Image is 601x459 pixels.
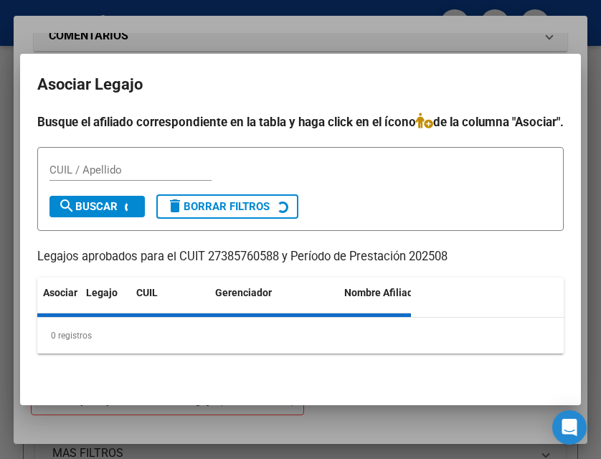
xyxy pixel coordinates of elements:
p: Legajos aprobados para el CUIT 27385760588 y Período de Prestación 202508 [37,248,564,266]
datatable-header-cell: Asociar [37,278,80,325]
datatable-header-cell: Gerenciador [209,278,339,325]
div: 0 registros [37,318,564,354]
h4: Busque el afiliado correspondiente en la tabla y haga click en el ícono de la columna "Asociar". [37,113,564,131]
mat-icon: delete [166,197,184,214]
span: CUIL [136,287,158,298]
span: Gerenciador [215,287,272,298]
button: Borrar Filtros [156,194,298,219]
datatable-header-cell: CUIL [131,278,209,325]
datatable-header-cell: Nombre Afiliado [339,278,446,325]
span: Legajo [86,287,118,298]
mat-icon: search [58,197,75,214]
datatable-header-cell: Legajo [80,278,131,325]
span: Asociar [43,287,77,298]
span: Borrar Filtros [166,200,270,213]
div: Open Intercom Messenger [552,410,587,445]
h2: Asociar Legajo [37,71,564,98]
span: Nombre Afiliado [344,287,419,298]
span: Buscar [58,200,118,213]
button: Buscar [49,196,145,217]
